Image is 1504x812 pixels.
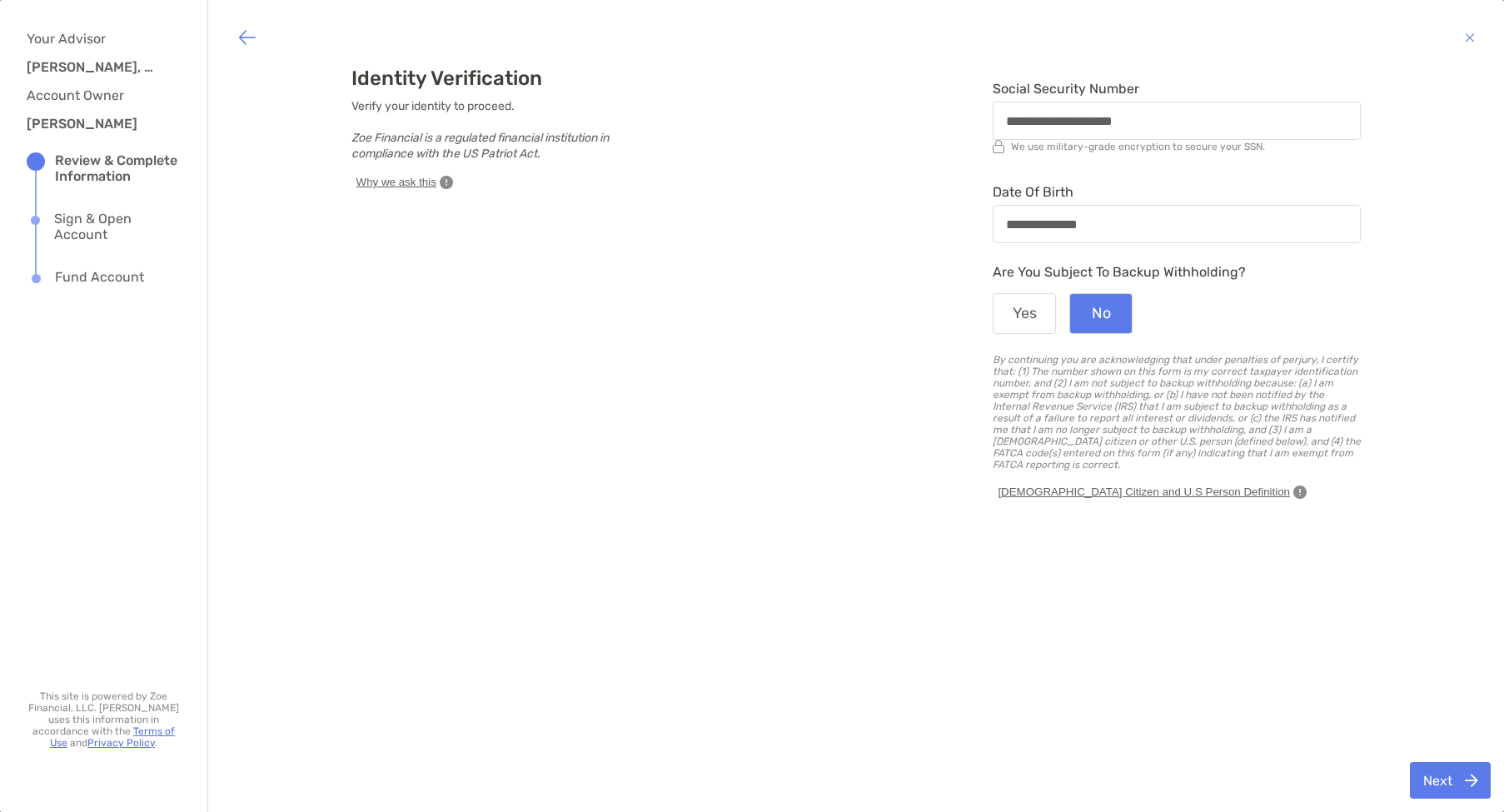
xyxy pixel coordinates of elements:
button: Why we ask this [351,174,458,191]
h3: Identity Verification [351,67,635,90]
button: No [1069,293,1133,334]
div: Fund Account [55,269,144,287]
button: [DEMOGRAPHIC_DATA] Citizen and U.S Person Definition [993,484,1312,501]
a: Privacy Policy [87,737,155,749]
span: Social Security Number [993,81,1361,97]
input: Date of Birth [994,217,1360,232]
span: Why we ask this [356,175,436,190]
p: This site is powered by Zoe Financial, LLC. [PERSON_NAME] uses this information in accordance wit... [27,690,181,749]
button: Next [1410,762,1491,799]
p: Verify your identity to proceed. [351,98,635,162]
span: We use military-grade encryption to secure your SSN. [1011,141,1265,152]
div: Sign & Open Account [54,211,181,242]
span: [DEMOGRAPHIC_DATA] Citizen and U.S Person Definition [998,485,1290,500]
span: Date of Birth [993,184,1361,200]
div: Review & Complete Information [55,152,181,184]
i: Zoe Financial is a regulated financial institution in compliance with the US Patriot Act. [351,131,609,161]
label: Are you subject to backup withholding? [993,260,1246,280]
img: button icon [237,27,257,47]
button: Yes [993,293,1056,334]
img: button icon [1465,774,1478,787]
h3: [PERSON_NAME] [27,116,160,132]
p: By continuing you are acknowledging that under penalties of perjury, I certify that: (1) The numb... [993,354,1361,471]
h4: Account Owner [27,87,168,103]
img: icon lock [993,140,1004,153]
img: button icon [1465,27,1475,47]
h3: [PERSON_NAME], CPA CFP [27,59,160,75]
h4: Your Advisor [27,31,168,47]
input: Social Security Number [994,114,1360,128]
